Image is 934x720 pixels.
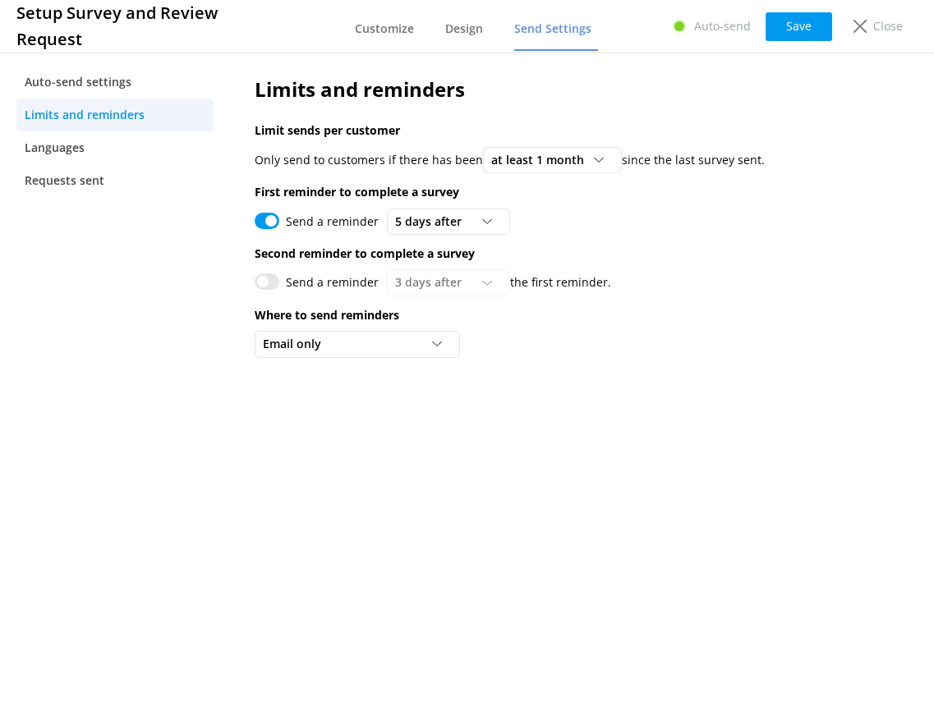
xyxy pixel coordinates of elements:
[873,17,903,35] p: Close
[255,122,859,140] p: Limit sends per customer
[255,245,859,263] p: Second reminder to complete a survey
[25,106,145,124] span: Limits and reminders
[16,99,214,131] a: Limits and reminders
[16,131,214,164] a: Languages
[510,273,611,291] p: the first reminder.
[286,273,379,291] label: Send a reminder
[514,21,591,37] span: Send Settings
[286,213,379,231] label: Send a reminder
[255,183,859,201] p: First reminder to complete a survey
[395,213,472,231] span: 5 days after
[255,151,483,169] p: Only send to customers if there has been
[16,66,214,99] a: Auto-send settings
[355,21,414,37] span: Customize
[766,12,832,41] button: Save
[255,74,859,105] h2: Limits and reminders
[694,17,751,35] p: Auto-send
[25,139,85,157] span: Languages
[255,306,859,324] p: Where to send reminders
[16,164,214,197] a: Requests sent
[25,172,104,190] span: Requests sent
[491,151,594,169] span: at least 1 month
[445,21,483,37] span: Design
[622,151,765,169] p: since the last survey sent.
[263,335,331,353] span: Email only
[25,73,131,91] span: Auto-send settings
